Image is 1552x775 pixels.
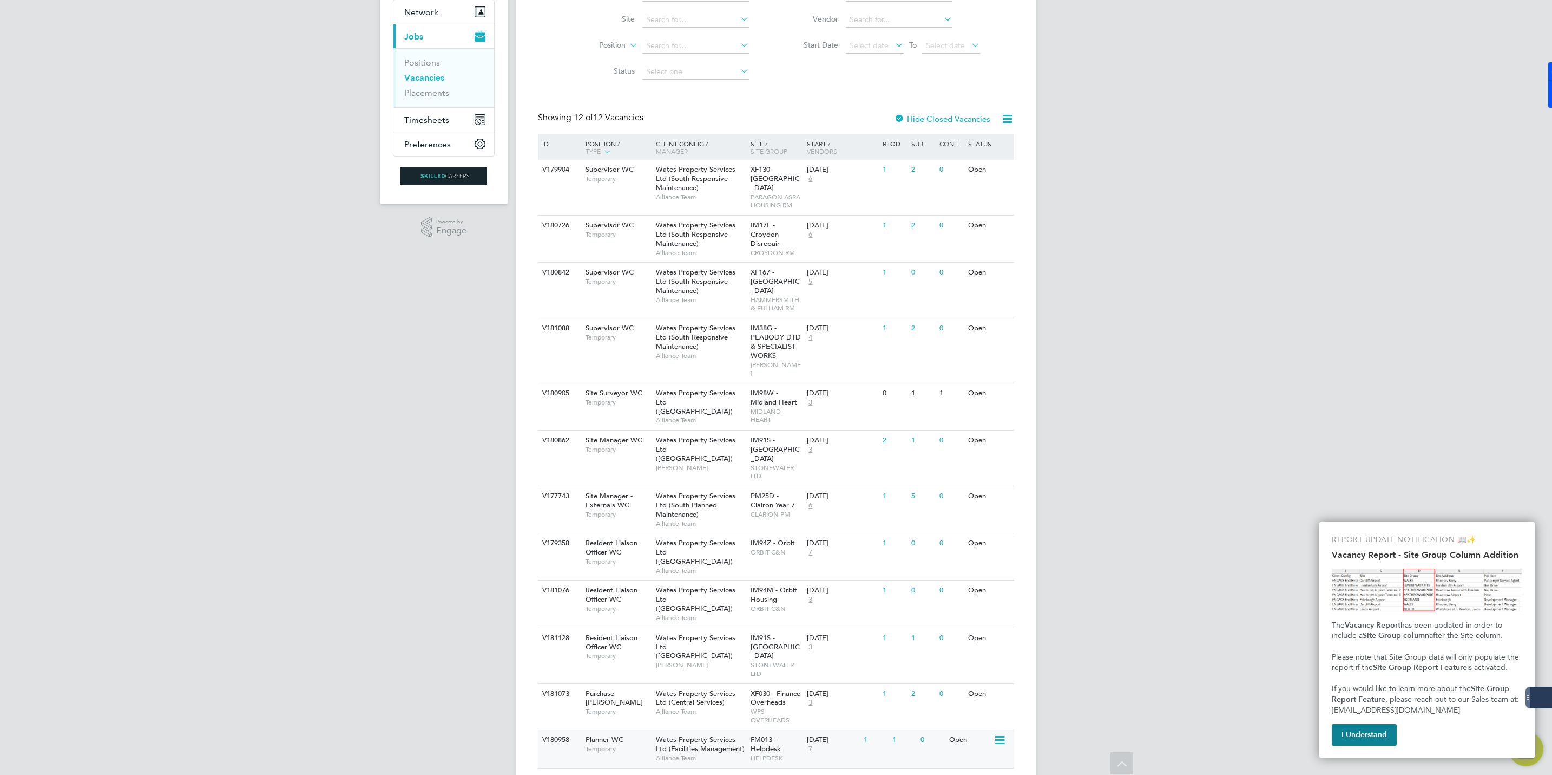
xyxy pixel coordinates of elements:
[656,435,735,463] span: Wates Property Services Ltd ([GEOGRAPHIC_DATA])
[586,277,650,286] span: Temporary
[1332,621,1345,630] span: The
[573,14,635,24] label: Site
[965,431,1012,451] div: Open
[937,581,965,601] div: 0
[909,263,937,283] div: 0
[807,745,814,754] span: 7
[909,134,937,153] div: Sub
[751,585,797,604] span: IM94M - Orbit Housing
[807,501,814,510] span: 6
[965,486,1012,506] div: Open
[656,147,688,155] span: Manager
[563,40,626,51] label: Position
[656,754,745,763] span: Alliance Team
[1345,621,1400,630] strong: Vacancy Report
[751,633,800,661] span: IM91S - [GEOGRAPHIC_DATA]
[880,684,908,704] div: 1
[538,112,646,123] div: Showing
[776,14,838,24] label: Vendor
[880,486,908,506] div: 1
[586,707,650,716] span: Temporary
[965,160,1012,180] div: Open
[540,160,577,180] div: V179904
[807,333,814,342] span: 4
[751,735,781,753] span: FM013 - Helpdesk
[751,464,802,480] span: STONEWATER LTD
[850,41,889,50] span: Select date
[656,296,745,304] span: Alliance Team
[751,361,802,377] span: [PERSON_NAME]
[1373,663,1467,672] strong: Site Group Report Feature
[656,388,735,416] span: Wates Property Services Ltd ([GEOGRAPHIC_DATA])
[909,383,937,403] div: 1
[540,730,577,750] div: V180958
[807,634,877,643] div: [DATE]
[1467,663,1508,672] span: is activated.
[909,216,937,236] div: 2
[586,147,601,155] span: Type
[656,220,735,248] span: Wates Property Services Ltd (South Responsive Maintenance)
[807,436,877,445] div: [DATE]
[540,318,577,338] div: V181088
[937,263,965,283] div: 0
[880,581,908,601] div: 1
[436,217,466,226] span: Powered by
[540,216,577,236] div: V180726
[586,735,623,744] span: Planner WC
[751,147,787,155] span: Site Group
[776,40,838,50] label: Start Date
[807,548,814,557] span: 7
[918,730,946,750] div: 0
[807,689,877,699] div: [DATE]
[880,533,908,553] div: 1
[807,735,858,745] div: [DATE]
[540,486,577,506] div: V177743
[807,445,814,454] span: 3
[965,684,1012,704] div: Open
[965,263,1012,283] div: Open
[404,88,449,98] a: Placements
[807,221,877,230] div: [DATE]
[586,398,650,407] span: Temporary
[751,323,801,360] span: IM38G - PEABODY DTD & SPECIALIST WORKS
[846,12,952,28] input: Search for...
[906,38,920,52] span: To
[807,698,814,707] span: 3
[751,193,802,210] span: PARAGON ASRA HOUSING RM
[751,510,802,519] span: CLARION PM
[1319,522,1535,758] div: Vacancy Report - Site Group Column Addition
[1332,684,1471,693] span: If you would like to learn more about the
[751,661,802,678] span: STONEWATER LTD
[880,160,908,180] div: 1
[577,134,653,161] div: Position /
[656,585,735,613] span: Wates Property Services Ltd ([GEOGRAPHIC_DATA])
[965,383,1012,403] div: Open
[586,174,650,183] span: Temporary
[586,268,634,277] span: Supervisor WC
[404,57,440,68] a: Positions
[807,539,877,548] div: [DATE]
[751,268,800,295] span: XF167 - [GEOGRAPHIC_DATA]
[642,38,749,54] input: Search for...
[751,538,795,548] span: IM94Z - Orbit
[573,66,635,76] label: Status
[653,134,748,160] div: Client Config /
[909,160,937,180] div: 2
[926,41,965,50] span: Select date
[1332,550,1522,560] h2: Vacancy Report - Site Group Column Addition
[404,7,438,17] span: Network
[1332,653,1521,673] span: Please note that Site Group data will only populate the report if the
[965,533,1012,553] div: Open
[909,486,937,506] div: 5
[909,581,937,601] div: 0
[642,64,749,80] input: Select one
[751,165,800,192] span: XF130 - [GEOGRAPHIC_DATA]
[586,435,642,445] span: Site Manager WC
[965,628,1012,648] div: Open
[656,323,735,351] span: Wates Property Services Ltd (South Responsive Maintenance)
[404,115,449,125] span: Timesheets
[656,351,745,360] span: Alliance Team
[586,445,650,454] span: Temporary
[586,230,650,239] span: Temporary
[586,165,634,174] span: Supervisor WC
